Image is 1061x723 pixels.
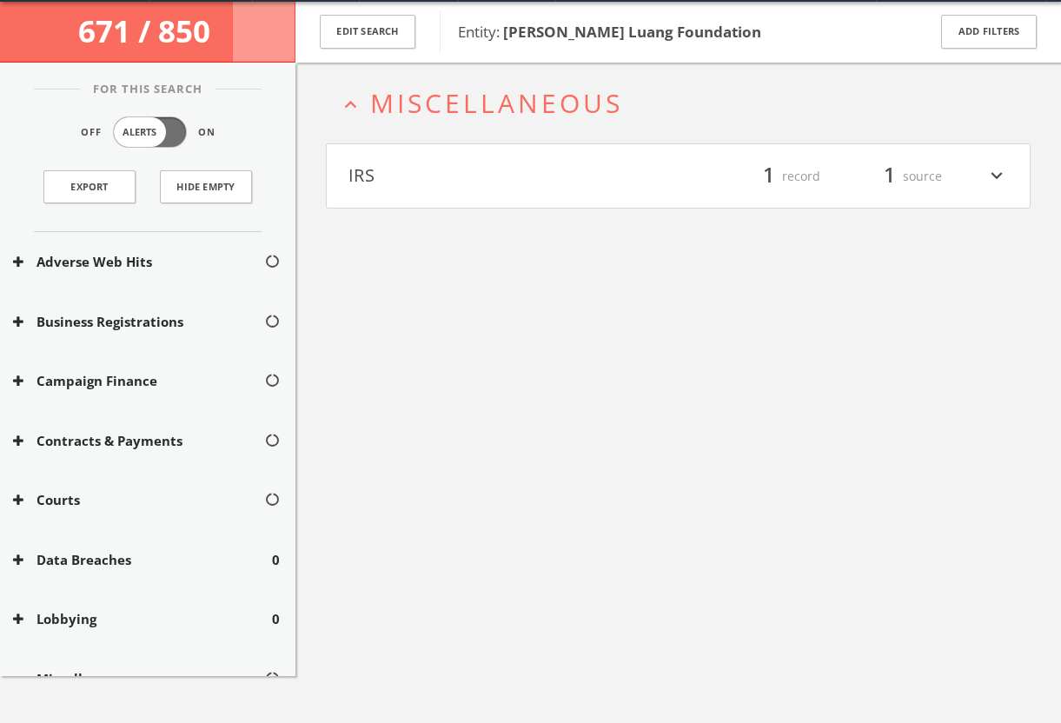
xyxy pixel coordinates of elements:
[272,550,280,570] span: 0
[198,125,216,140] span: On
[370,85,623,121] span: Miscellaneous
[81,125,102,140] span: Off
[716,162,820,191] div: record
[80,81,216,98] span: For This Search
[13,252,264,272] button: Adverse Web Hits
[13,490,264,510] button: Courts
[876,161,903,191] span: 1
[272,609,280,629] span: 0
[503,22,761,42] b: [PERSON_NAME] Luang Foundation
[160,170,252,203] button: Hide Empty
[320,15,415,49] button: Edit Search
[339,93,362,116] i: expand_less
[838,162,942,191] div: source
[78,10,217,51] span: 671 / 850
[339,89,1031,117] button: expand_lessMiscellaneous
[458,22,761,42] span: Entity:
[13,312,264,332] button: Business Registrations
[348,162,679,191] button: IRS
[13,550,272,570] button: Data Breaches
[13,371,264,391] button: Campaign Finance
[941,15,1037,49] button: Add Filters
[13,609,272,629] button: Lobbying
[13,669,264,689] button: Miscellaneous
[13,431,264,451] button: Contracts & Payments
[755,161,782,191] span: 1
[43,170,136,203] a: Export
[985,162,1008,191] i: expand_more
